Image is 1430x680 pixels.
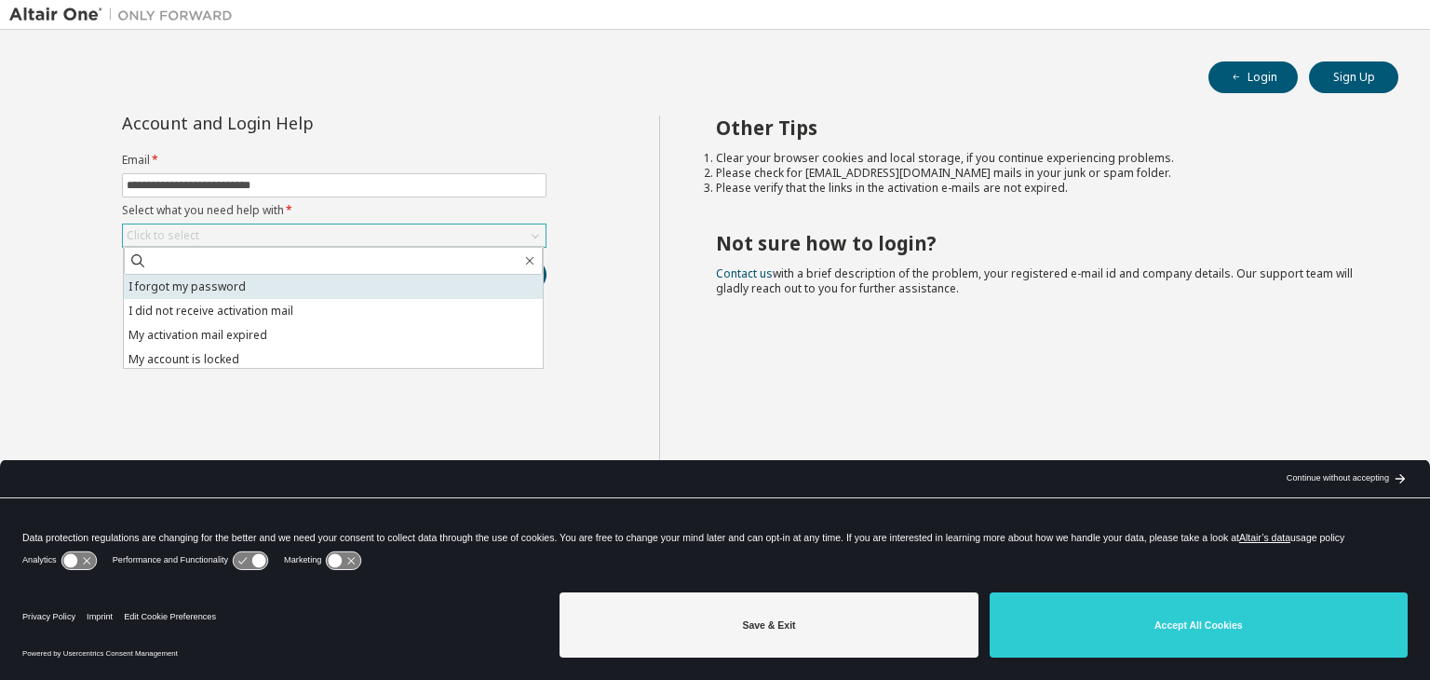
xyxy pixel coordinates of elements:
[716,265,773,281] a: Contact us
[716,116,1366,140] h2: Other Tips
[1208,61,1298,93] button: Login
[716,181,1366,196] li: Please verify that the links in the activation e-mails are not expired.
[122,203,546,218] label: Select what you need help with
[1309,61,1398,93] button: Sign Up
[127,228,199,243] div: Click to select
[122,153,546,168] label: Email
[716,166,1366,181] li: Please check for [EMAIL_ADDRESS][DOMAIN_NAME] mails in your junk or spam folder.
[122,116,462,130] div: Account and Login Help
[123,224,546,247] div: Click to select
[124,275,543,299] li: I forgot my password
[716,265,1353,296] span: with a brief description of the problem, your registered e-mail id and company details. Our suppo...
[716,231,1366,255] h2: Not sure how to login?
[9,6,242,24] img: Altair One
[716,151,1366,166] li: Clear your browser cookies and local storage, if you continue experiencing problems.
